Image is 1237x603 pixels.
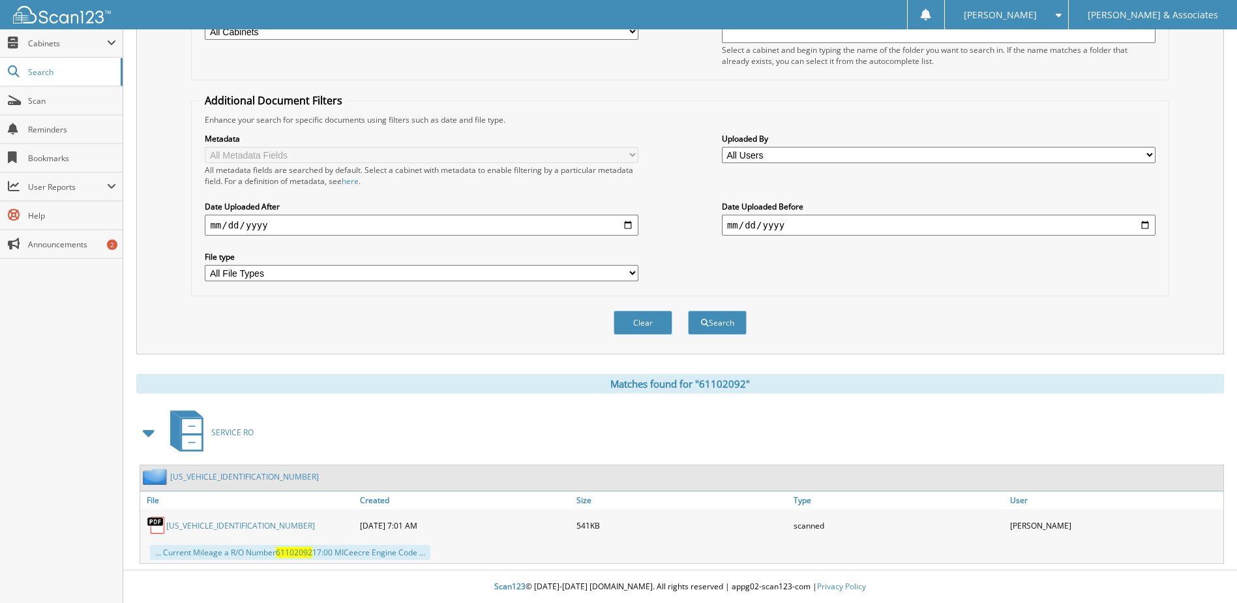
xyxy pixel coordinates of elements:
[573,512,790,538] div: 541KB
[150,545,430,560] div: ... Current Mileage a R/O Number 17:00 MICeecre Engine Code ...
[722,44,1155,67] div: Select a cabinet and begin typing the name of the folder you want to search in. If the name match...
[357,491,573,509] a: Created
[964,11,1037,19] span: [PERSON_NAME]
[166,520,315,531] a: [US_VEHICLE_IDENTIFICATION_NUMBER]
[722,133,1155,144] label: Uploaded By
[147,516,166,535] img: PDF.png
[205,201,638,212] label: Date Uploaded After
[136,374,1224,394] div: Matches found for "61102092"
[28,124,116,135] span: Reminders
[28,210,116,221] span: Help
[28,239,116,250] span: Announcements
[143,469,170,485] img: folder2.png
[688,311,747,335] button: Search
[276,547,312,558] span: 61102092
[198,114,1161,125] div: Enhance your search for specific documents using filters such as date and file type.
[205,215,638,236] input: start
[817,581,866,592] a: Privacy Policy
[13,6,111,23] img: scan123-logo-white.svg
[28,38,107,49] span: Cabinets
[211,427,254,438] span: SERVICE RO
[357,512,573,538] div: [DATE] 7:01 AM
[614,311,672,335] button: Clear
[1007,512,1223,538] div: [PERSON_NAME]
[28,153,116,164] span: Bookmarks
[1172,540,1237,603] iframe: Chat Widget
[790,491,1007,509] a: Type
[28,95,116,106] span: Scan
[342,176,359,187] a: here
[722,215,1155,236] input: end
[722,201,1155,212] label: Date Uploaded Before
[205,164,638,187] div: All metadata fields are searched by default. Select a cabinet with metadata to enable filtering b...
[573,491,790,509] a: Size
[790,512,1007,538] div: scanned
[205,251,638,262] label: File type
[123,571,1237,603] div: © [DATE]-[DATE] [DOMAIN_NAME]. All rights reserved | appg02-scan123-com |
[494,581,526,592] span: Scan123
[198,93,349,108] legend: Additional Document Filters
[140,491,357,509] a: File
[205,133,638,144] label: Metadata
[107,240,117,250] div: 2
[1088,11,1218,19] span: [PERSON_NAME] & Associates
[162,407,254,458] a: SERVICE RO
[1007,491,1223,509] a: User
[28,67,114,78] span: Search
[28,181,107,193] span: User Reports
[170,471,319,482] a: [US_VEHICLE_IDENTIFICATION_NUMBER]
